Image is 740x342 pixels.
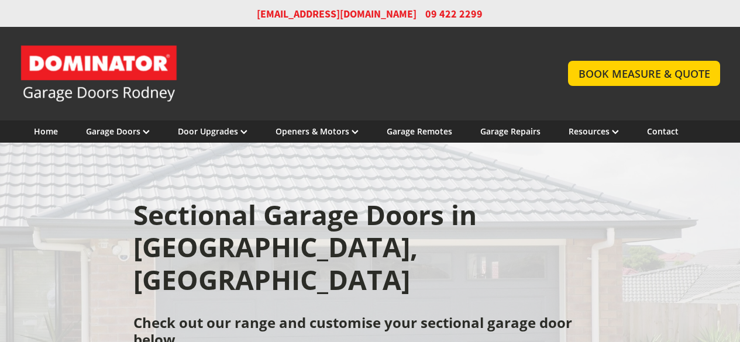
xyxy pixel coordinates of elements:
a: [EMAIL_ADDRESS][DOMAIN_NAME] [257,7,417,21]
span: 09 422 2299 [425,7,483,21]
a: Garage Repairs [480,126,541,137]
a: Openers & Motors [276,126,359,137]
a: BOOK MEASURE & QUOTE [568,61,720,86]
a: Home [34,126,58,137]
a: Contact [647,126,679,137]
a: Garage Doors [86,126,150,137]
h1: Sectional Garage Doors in [GEOGRAPHIC_DATA], [GEOGRAPHIC_DATA] [133,199,607,296]
a: Resources [569,126,619,137]
a: Door Upgrades [178,126,247,137]
a: Garage Remotes [387,126,452,137]
a: Garage Door and Secure Access Solutions homepage [20,44,545,103]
